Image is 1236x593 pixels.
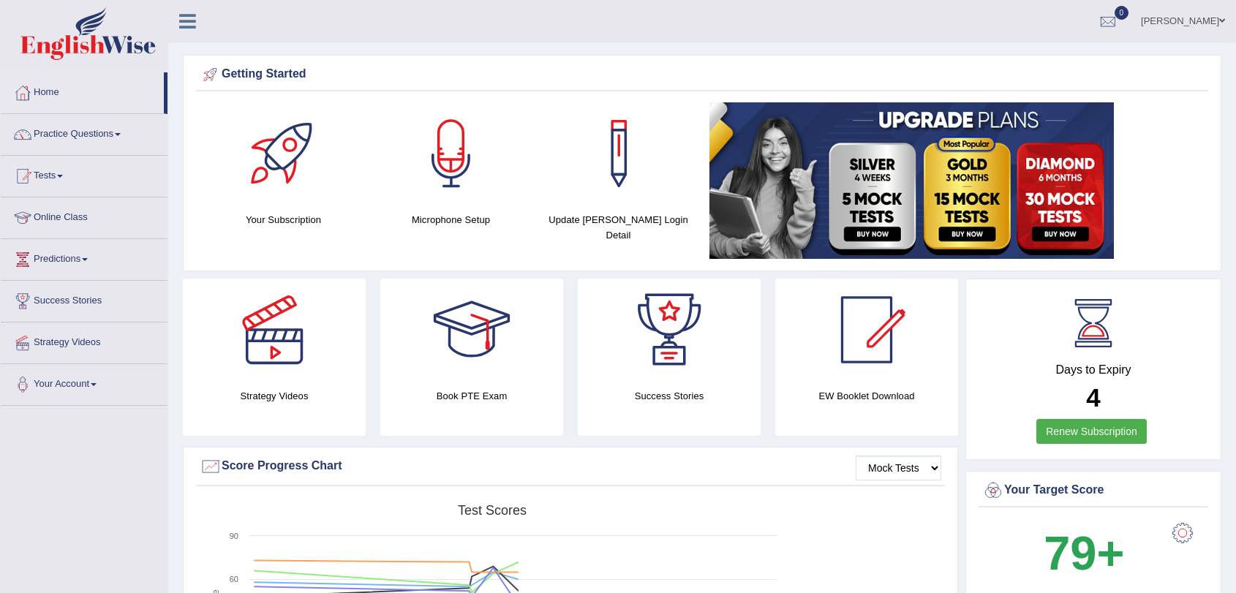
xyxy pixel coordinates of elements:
b: 79+ [1044,526,1124,580]
h4: Book PTE Exam [380,388,563,404]
a: Renew Subscription [1036,419,1147,444]
a: Online Class [1,197,167,234]
span: 0 [1115,6,1129,20]
a: Success Stories [1,281,167,317]
div: Your Target Score [982,480,1205,502]
text: 90 [230,532,238,540]
a: Tests [1,156,167,192]
a: Strategy Videos [1,322,167,359]
h4: Strategy Videos [183,388,366,404]
a: Home [1,72,164,109]
h4: Microphone Setup [374,212,527,227]
h4: EW Booklet Download [775,388,958,404]
h4: Your Subscription [207,212,360,227]
h4: Days to Expiry [982,363,1205,377]
a: Predictions [1,239,167,276]
div: Score Progress Chart [200,456,941,477]
h4: Success Stories [578,388,761,404]
tspan: Test scores [458,503,527,518]
a: Practice Questions [1,114,167,151]
a: Your Account [1,364,167,401]
text: 60 [230,575,238,583]
b: 4 [1086,383,1100,412]
div: Getting Started [200,64,1205,86]
h4: Update [PERSON_NAME] Login Detail [542,212,695,243]
img: small5.jpg [709,102,1114,259]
